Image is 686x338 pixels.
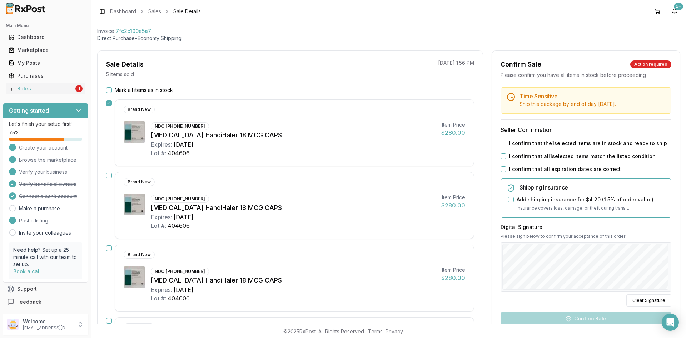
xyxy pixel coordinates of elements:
[116,28,151,35] span: 7fc2c190e5a7
[97,35,680,42] p: Direct Purchase • Economy Shipping
[3,295,88,308] button: Feedback
[520,185,665,190] h5: Shipping Insurance
[13,268,41,274] a: Book a call
[517,205,665,212] p: Insurance covers loss, damage, or theft during transit.
[168,294,190,303] div: 404606
[124,106,155,113] div: Brand New
[441,266,465,274] div: Item Price
[151,130,436,140] div: [MEDICAL_DATA] HandiHaler 18 MCG CAPS
[3,283,88,295] button: Support
[19,144,68,151] span: Create your account
[9,59,83,67] div: My Posts
[151,285,172,294] div: Expires:
[124,251,155,259] div: Brand New
[19,205,60,212] a: Make a purchase
[151,268,209,275] div: NDC: [PHONE_NUMBER]
[75,85,83,92] div: 1
[124,121,145,143] img: Spiriva HandiHaler 18 MCG CAPS
[19,229,71,236] a: Invite your colleagues
[9,46,83,54] div: Marketplace
[124,194,145,215] img: Spiriva HandiHaler 18 MCG CAPS
[501,72,671,79] div: Please confirm you have all items in stock before proceeding
[9,129,20,136] span: 75 %
[520,101,616,107] span: Ship this package by end of day [DATE] .
[19,217,48,224] span: Post a listing
[168,221,190,230] div: 404606
[151,195,209,203] div: NDC: [PHONE_NUMBER]
[124,266,145,288] img: Spiriva HandiHaler 18 MCG CAPS
[19,181,76,188] span: Verify beneficial owners
[626,294,671,307] button: Clear Signature
[174,140,193,149] div: [DATE]
[441,128,465,137] div: $280.00
[368,328,383,334] a: Terms
[3,70,88,82] button: Purchases
[151,149,166,157] div: Lot #:
[6,82,85,95] a: Sales1
[9,106,49,115] h3: Getting started
[509,153,656,160] label: I confirm that all 1 selected items match the listed condition
[662,314,679,331] div: Open Intercom Messenger
[148,8,161,15] a: Sales
[3,44,88,56] button: Marketplace
[3,31,88,43] button: Dashboard
[124,323,155,331] div: Brand New
[151,294,166,303] div: Lot #:
[168,149,190,157] div: 404606
[9,72,83,79] div: Purchases
[3,83,88,94] button: Sales1
[106,59,144,69] div: Sale Details
[501,126,671,134] h3: Seller Confirmation
[669,6,680,17] button: 9+
[6,57,85,69] a: My Posts
[9,85,74,92] div: Sales
[9,34,83,41] div: Dashboard
[23,318,73,325] p: Welcome
[509,140,667,147] label: I confirm that the 1 selected items are in stock and ready to ship
[97,28,114,35] div: Invoice
[151,122,209,130] div: NDC: [PHONE_NUMBER]
[110,8,201,15] nav: breadcrumb
[19,193,77,200] span: Connect a bank account
[151,221,166,230] div: Lot #:
[386,328,403,334] a: Privacy
[19,156,76,163] span: Browse the marketplace
[441,121,465,128] div: Item Price
[441,201,465,210] div: $280.00
[3,57,88,69] button: My Posts
[7,319,19,330] img: User avatar
[9,121,82,128] p: Let's finish your setup first!
[6,31,85,44] a: Dashboard
[441,274,465,282] div: $280.00
[151,203,436,213] div: [MEDICAL_DATA] HandiHaler 18 MCG CAPS
[151,275,436,285] div: [MEDICAL_DATA] HandiHaler 18 MCG CAPS
[173,8,201,15] span: Sale Details
[509,166,621,173] label: I confirm that all expiration dates are correct
[124,178,155,186] div: Brand New
[6,44,85,57] a: Marketplace
[174,213,193,221] div: [DATE]
[13,246,78,268] p: Need help? Set up a 25 minute call with our team to set up.
[17,298,41,305] span: Feedback
[174,285,193,294] div: [DATE]
[6,23,85,29] h2: Main Menu
[110,8,136,15] a: Dashboard
[501,234,671,239] p: Please sign below to confirm your acceptance of this order
[674,3,683,10] div: 9+
[441,194,465,201] div: Item Price
[3,3,49,14] img: RxPost Logo
[438,59,474,67] p: [DATE] 1:56 PM
[19,168,67,176] span: Verify your business
[520,93,665,99] h5: Time Sensitive
[151,140,172,149] div: Expires:
[151,213,172,221] div: Expires:
[630,60,671,68] div: Action required
[501,224,671,231] h3: Digital Signature
[501,59,541,69] div: Confirm Sale
[106,71,134,78] p: 5 items sold
[517,196,653,203] label: Add shipping insurance for $4.20 ( 1.5 % of order value)
[6,69,85,82] a: Purchases
[115,87,173,94] label: Mark all items as in stock
[23,325,73,331] p: [EMAIL_ADDRESS][DOMAIN_NAME]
